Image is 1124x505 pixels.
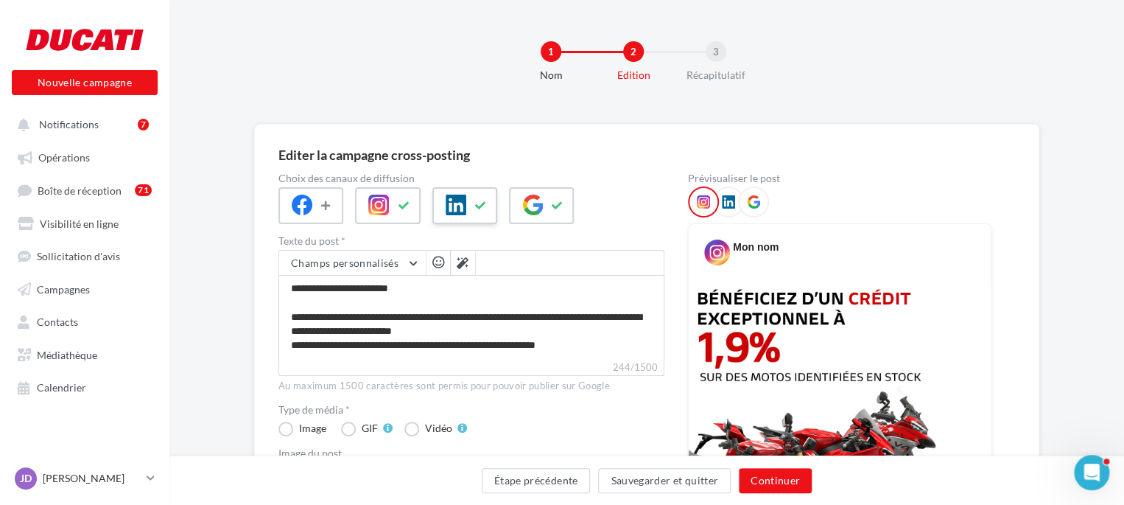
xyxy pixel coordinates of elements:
[39,118,99,130] span: Notifications
[9,209,161,236] a: Visibilité en ligne
[739,468,812,493] button: Continuer
[291,257,398,269] span: Champs personnalisés
[278,405,664,415] label: Type de média *
[278,236,664,246] label: Texte du post *
[9,143,161,170] a: Opérations
[278,173,664,184] label: Choix des canaux de diffusion
[706,41,726,62] div: 3
[586,68,681,83] div: Edition
[12,464,158,492] a: JD [PERSON_NAME]
[37,381,86,394] span: Calendrier
[9,242,161,268] a: Sollicitation d'avis
[669,68,763,83] div: Récapitulatif
[733,240,779,254] div: Mon nom
[279,251,426,276] button: Champs personnalisés
[37,250,120,262] span: Sollicitation d'avis
[37,316,78,328] span: Contacts
[278,448,664,459] div: Image du post
[135,184,152,196] div: 71
[9,341,161,367] a: Médiathèque
[12,70,158,95] button: Nouvelle campagne
[37,282,90,295] span: Campagnes
[38,151,90,164] span: Opérations
[482,468,591,493] button: Étape précédente
[688,173,991,184] div: Prévisualiser le post
[278,148,470,161] div: Editer la campagne cross-posting
[9,373,161,400] a: Calendrier
[9,307,161,334] a: Contacts
[541,41,561,62] div: 1
[425,423,452,433] div: Vidéo
[9,176,161,203] a: Boîte de réception71
[278,360,664,376] label: 244/1500
[9,111,155,137] button: Notifications 7
[299,423,326,433] div: Image
[43,471,141,486] p: [PERSON_NAME]
[598,468,731,493] button: Sauvegarder et quitter
[40,217,119,229] span: Visibilité en ligne
[37,348,97,361] span: Médiathèque
[9,275,161,302] a: Campagnes
[278,380,664,393] div: Au maximum 1500 caractères sont permis pour pouvoir publier sur Google
[38,184,122,196] span: Boîte de réception
[504,68,598,83] div: Nom
[20,471,32,486] span: JD
[1074,455,1109,490] iframe: Intercom live chat
[138,119,149,130] div: 7
[623,41,644,62] div: 2
[362,423,378,433] div: GIF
